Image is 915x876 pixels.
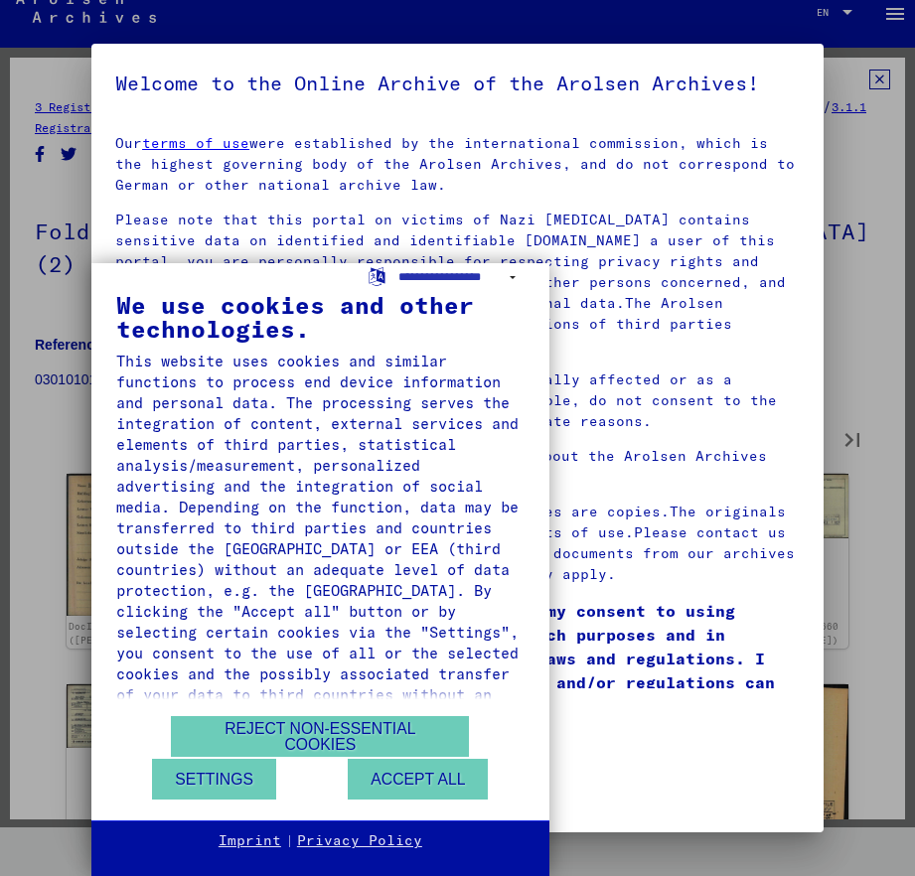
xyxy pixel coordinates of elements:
a: Privacy Policy [297,831,422,851]
button: Reject non-essential cookies [171,716,469,757]
div: We use cookies and other technologies. [116,293,525,341]
button: Accept all [348,759,488,800]
a: Imprint [219,831,281,851]
div: This website uses cookies and similar functions to process end device information and personal da... [116,351,525,726]
button: Settings [152,759,276,800]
